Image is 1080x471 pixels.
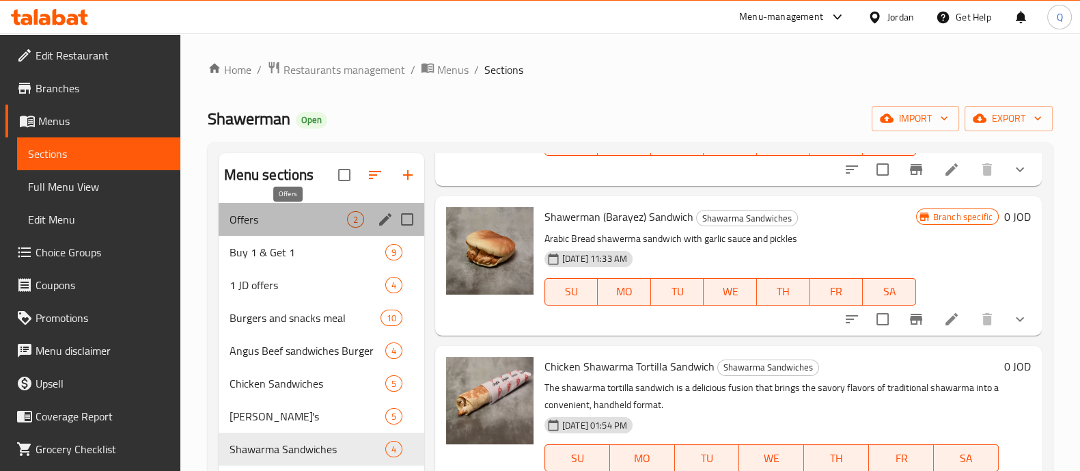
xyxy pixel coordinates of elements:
div: Shawarma Sandwiches4 [219,433,424,466]
span: [DATE] 11:33 AM [557,252,633,265]
span: export [975,110,1042,127]
span: Full Menu View [28,178,169,195]
div: items [385,375,402,392]
span: Offers [230,211,347,228]
div: [PERSON_NAME]'s5 [219,400,424,433]
span: TH [762,282,805,301]
button: import [872,106,959,131]
svg: Show Choices [1012,161,1028,178]
span: Shawarma Sandwiches [718,360,818,375]
span: 5 [386,410,402,423]
div: items [385,408,402,425]
button: show more [1003,303,1036,336]
a: Menus [421,61,469,79]
h6: 0 JOD [1004,207,1031,226]
button: FR [810,278,863,306]
span: Chicken Sandwiches [230,375,385,392]
button: show more [1003,153,1036,186]
span: 9 [386,246,402,259]
span: SA [939,448,993,468]
a: Choice Groups [5,236,180,269]
button: edit [375,209,396,230]
span: SA [868,282,911,301]
span: Upsell [36,375,169,392]
span: TU [680,448,734,468]
span: Sections [484,62,523,78]
li: / [257,62,262,78]
div: Jordan [887,10,914,25]
img: Chicken Shawarma Tortilla Sandwich [446,357,534,444]
h2: Menu sections [224,165,314,185]
span: Shawerman [208,103,290,134]
span: Burgers and snacks meal [230,310,380,326]
span: TU [656,282,699,301]
a: Menu disclaimer [5,334,180,367]
span: Menus [437,62,469,78]
img: Shawerman (Barayez) Sandwich [446,207,534,295]
span: Q [1056,10,1062,25]
span: Buy 1 & Get 1 [230,244,385,260]
span: Sections [28,146,169,162]
div: Chicken Sandwiches5 [219,367,424,400]
a: Promotions [5,301,180,334]
div: Ramadan's [230,408,385,425]
div: Offers2edit [219,203,424,236]
span: WE [745,448,799,468]
span: Menu disclaimer [36,342,169,359]
span: Promotions [36,310,169,326]
span: Shawarma Sandwiches [697,211,797,226]
button: sort-choices [835,303,868,336]
span: TH [809,448,863,468]
span: 4 [386,443,402,456]
div: Menu-management [739,9,823,25]
a: Full Menu View [17,170,180,203]
div: Burgers and snacks meal10 [219,301,424,334]
span: 4 [386,279,402,292]
button: Branch-specific-item [900,303,932,336]
div: items [385,342,402,359]
span: Choice Groups [36,244,169,260]
a: Edit menu item [943,311,960,327]
div: items [380,310,402,326]
a: Sections [17,137,180,170]
button: SA [863,278,916,306]
a: Grocery Checklist [5,433,180,466]
span: 2 [348,213,363,226]
a: Edit menu item [943,161,960,178]
p: Arabic Bread shawerma sandwich with garlic sauce and pickles [544,230,916,247]
a: Edit Restaurant [5,39,180,72]
span: Select all sections [330,161,359,189]
a: Edit Menu [17,203,180,236]
div: 1 JD offers4 [219,269,424,301]
button: delete [971,303,1003,336]
li: / [411,62,415,78]
span: Shawarma Sandwiches [230,441,385,457]
nav: breadcrumb [208,61,1053,79]
span: MO [615,448,669,468]
span: [DATE] 01:54 PM [557,419,633,432]
span: Menus [38,113,169,129]
span: Open [296,114,327,126]
span: Shawerman (Barayez) Sandwich [544,206,693,227]
span: 1 JD offers [230,277,385,293]
span: Restaurants management [283,62,405,78]
span: Edit Menu [28,211,169,228]
div: Open [296,112,327,129]
span: Chicken Shawarma Tortilla Sandwich [544,356,715,377]
div: items [385,277,402,293]
p: The shawarma tortilla sandwich is a delicious fusion that brings the savory flavors of traditiona... [544,379,999,414]
div: items [385,244,402,260]
span: Grocery Checklist [36,441,169,457]
span: Select to update [868,155,897,184]
button: Add section [391,159,424,191]
span: Angus Beef sandwiches Burger [230,342,385,359]
a: Home [208,62,251,78]
div: Angus Beef sandwiches Burger4 [219,334,424,367]
a: Menus [5,105,180,137]
span: Branch specific [928,211,998,224]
